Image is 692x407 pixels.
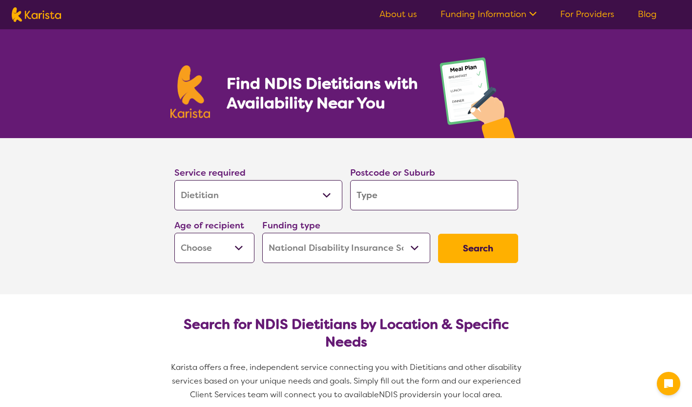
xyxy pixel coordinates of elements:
button: Search [438,234,518,263]
label: Funding type [262,220,320,231]
span: NDIS [379,389,398,400]
img: dietitian [437,53,522,138]
a: About us [379,8,417,20]
a: Funding Information [440,8,537,20]
img: Karista logo [170,65,210,118]
a: Blog [638,8,657,20]
span: Karista offers a free, independent service connecting you with Dietitians and other disability se... [171,362,524,400]
label: Postcode or Suburb [350,167,435,179]
span: in your local area. [435,389,502,400]
img: Karista logo [12,7,61,22]
h1: Find NDIS Dietitians with Availability Near You [227,74,419,113]
label: Age of recipient [174,220,244,231]
label: Service required [174,167,246,179]
input: Type [350,180,518,210]
span: providers [399,389,435,400]
a: For Providers [560,8,614,20]
h2: Search for NDIS Dietitians by Location & Specific Needs [182,316,510,351]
